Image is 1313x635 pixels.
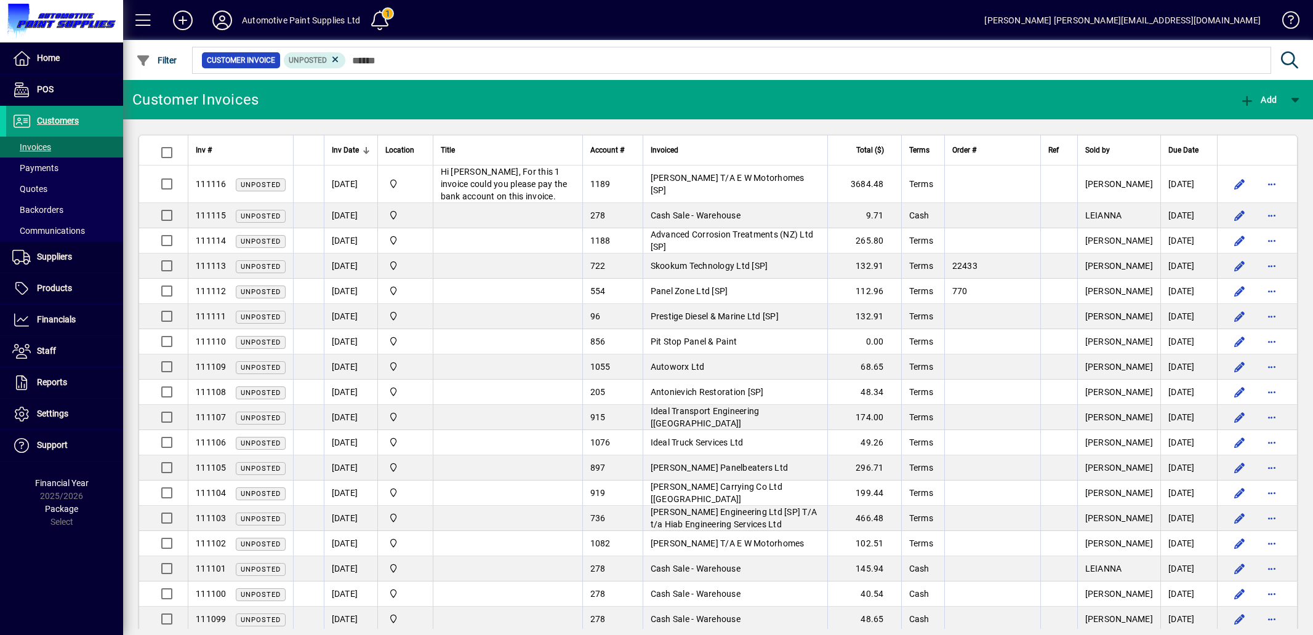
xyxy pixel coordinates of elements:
div: Inv # [196,143,286,157]
button: Edit [1230,174,1250,194]
span: Pit Stop Panel & Paint [651,337,737,346]
button: More options [1262,382,1282,402]
button: More options [1262,584,1282,604]
button: Edit [1230,609,1250,629]
span: Suppliers [37,252,72,262]
div: Inv Date [332,143,370,157]
span: Terms [909,538,933,548]
span: Advanced Corrosion Treatments (NZ) Ltd [SP] [651,230,814,252]
span: Cash [909,589,930,599]
span: Ideal Transport Engineering [[GEOGRAPHIC_DATA]] [651,406,760,428]
span: 1082 [590,538,611,548]
span: 111108 [196,387,227,397]
span: Terms [909,337,933,346]
span: Unposted [241,238,281,246]
td: 145.94 [827,556,901,581]
span: 111115 [196,210,227,220]
td: [DATE] [1160,228,1217,254]
td: [DATE] [324,430,377,455]
span: Unposted [241,313,281,321]
td: [DATE] [1160,254,1217,279]
span: Cash [909,564,930,573]
div: [PERSON_NAME] [PERSON_NAME][EMAIL_ADDRESS][DOMAIN_NAME] [984,10,1261,30]
a: Home [6,43,123,74]
td: 466.48 [827,506,901,531]
span: 111106 [196,437,227,447]
span: Unposted [241,181,281,189]
span: Panel Zone Ltd [SP] [651,286,728,296]
span: Automotive Paint Supplies Ltd [385,385,425,399]
td: 174.00 [827,405,901,430]
td: [DATE] [324,531,377,556]
span: POS [37,84,54,94]
button: Edit [1230,407,1250,427]
a: Invoices [6,137,123,158]
td: [DATE] [324,506,377,531]
td: 9.71 [827,203,901,228]
td: [DATE] [1160,481,1217,506]
div: Sold by [1085,143,1153,157]
span: Cash [909,614,930,624]
a: Staff [6,336,123,367]
span: 736 [590,513,606,523]
span: Terms [909,437,933,447]
td: [DATE] [324,354,377,380]
span: 1189 [590,179,611,189]
span: 96 [590,311,601,321]
span: [PERSON_NAME] [1085,286,1153,296]
span: Terms [909,387,933,397]
span: [PERSON_NAME] [1085,412,1153,422]
span: [PERSON_NAME] [1085,488,1153,498]
span: Cash Sale - Warehouse [651,589,741,599]
span: Unposted [241,565,281,573]
span: 1076 [590,437,611,447]
button: More options [1262,433,1282,452]
a: POS [6,74,123,105]
span: Automotive Paint Supplies Ltd [385,259,425,273]
span: Unposted [241,288,281,296]
button: Edit [1230,231,1250,250]
button: Edit [1230,533,1250,553]
span: Quotes [12,184,47,194]
span: 111105 [196,463,227,473]
td: 68.65 [827,354,901,380]
td: [DATE] [324,166,377,203]
span: Unposted [241,364,281,372]
span: 770 [952,286,968,296]
td: [DATE] [1160,607,1217,632]
td: 132.91 [827,254,901,279]
span: Financials [37,314,76,324]
span: 897 [590,463,606,473]
td: [DATE] [1160,531,1217,556]
span: Unposted [241,389,281,397]
button: More options [1262,306,1282,326]
span: 111107 [196,412,227,422]
span: Financial Year [35,478,89,488]
span: Customer Invoice [207,54,275,66]
span: [PERSON_NAME] [1085,362,1153,372]
button: More options [1262,206,1282,225]
td: 48.34 [827,380,901,405]
span: Terms [909,513,933,523]
span: [PERSON_NAME] [1085,337,1153,346]
span: [PERSON_NAME] [1085,538,1153,548]
td: 102.51 [827,531,901,556]
span: Automotive Paint Supplies Ltd [385,360,425,373]
span: Communications [12,226,85,236]
span: Cash [909,210,930,220]
span: Unposted [241,414,281,422]
div: Account # [590,143,635,157]
span: Automotive Paint Supplies Ltd [385,284,425,298]
span: Automotive Paint Supplies Ltd [385,310,425,323]
span: 278 [590,589,606,599]
button: More options [1262,533,1282,553]
span: Skookum Technology Ltd [SP] [651,261,768,271]
span: Customers [37,116,79,126]
td: [DATE] [324,304,377,329]
a: Support [6,430,123,461]
td: [DATE] [324,581,377,607]
span: 111101 [196,564,227,573]
span: Terms [909,311,933,321]
button: Edit [1230,357,1250,377]
span: Automotive Paint Supplies Ltd [385,486,425,500]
